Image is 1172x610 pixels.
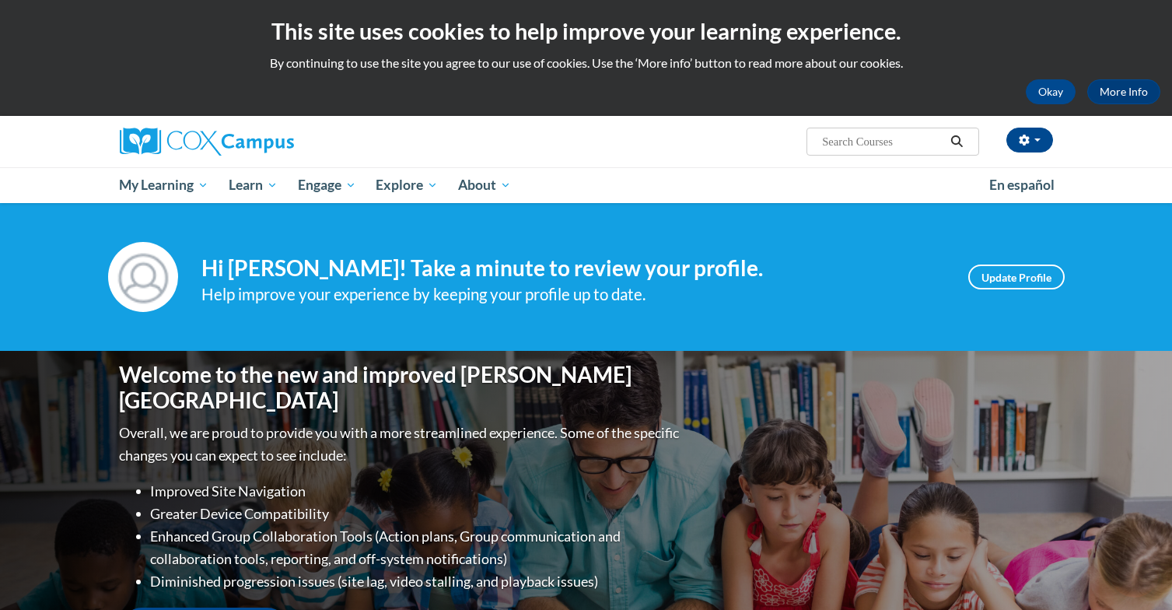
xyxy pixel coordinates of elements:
p: Overall, we are proud to provide you with a more streamlined experience. Some of the specific cha... [120,422,684,467]
img: Cox Campus [120,128,294,156]
a: Explore [366,167,448,203]
a: About [448,167,521,203]
button: Okay [1026,79,1076,104]
a: More Info [1087,79,1160,104]
h4: Hi [PERSON_NAME]! Take a minute to review your profile. [201,255,945,282]
a: Cox Campus [120,128,415,156]
li: Greater Device Compatibility [151,503,684,525]
p: By continuing to use the site you agree to our use of cookies. Use the ‘More info’ button to read... [12,54,1160,72]
li: Enhanced Group Collaboration Tools (Action plans, Group communication and collaboration tools, re... [151,525,684,570]
input: Search Courses [820,132,945,151]
button: Account Settings [1006,128,1053,152]
a: Engage [288,167,366,203]
span: Engage [298,176,356,195]
iframe: Button to launch messaging window [1110,548,1160,598]
span: En español [989,177,1055,193]
div: Main menu [96,167,1076,203]
h2: This site uses cookies to help improve your learning experience. [12,16,1160,47]
li: Diminished progression issues (site lag, video stalling, and playback issues) [151,570,684,593]
a: En español [979,169,1065,202]
button: Search [945,132,968,151]
span: About [458,176,511,195]
span: Explore [376,176,438,195]
span: Learn [229,176,278,195]
span: My Learning [119,176,208,195]
a: Learn [219,167,288,203]
li: Improved Site Navigation [151,480,684,503]
div: Help improve your experience by keeping your profile up to date. [201,282,945,307]
img: Profile Image [108,242,178,312]
h1: Welcome to the new and improved [PERSON_NAME][GEOGRAPHIC_DATA] [120,362,684,414]
a: Update Profile [968,265,1065,289]
a: My Learning [110,167,219,203]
